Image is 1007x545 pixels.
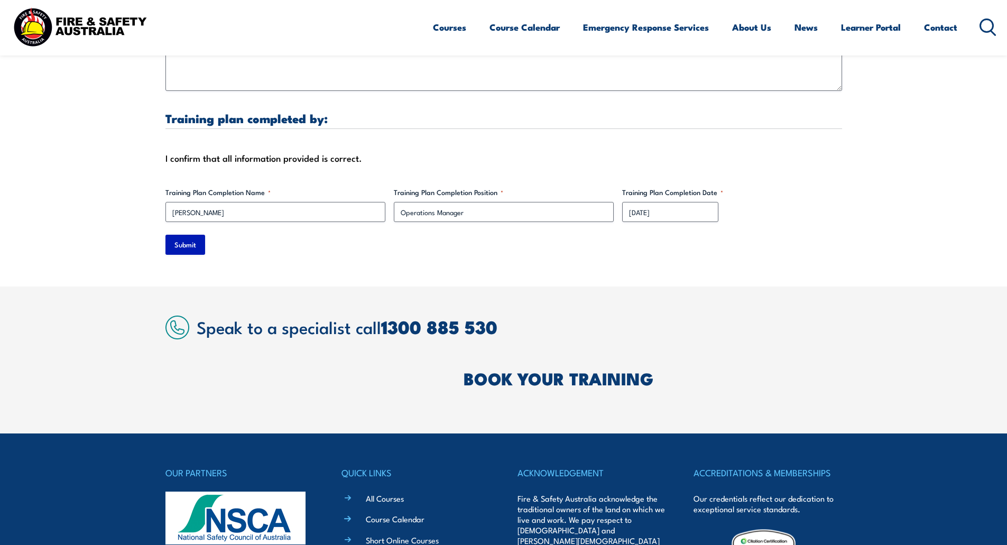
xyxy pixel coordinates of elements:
input: dd/mm/yyyy [622,202,718,222]
p: Our credentials reflect our dedication to exceptional service standards. [694,493,842,514]
a: Course Calendar [366,513,424,524]
a: 1300 885 530 [381,312,497,340]
h4: QUICK LINKS [341,465,489,480]
a: All Courses [366,493,404,504]
a: Contact [924,13,957,41]
h4: OUR PARTNERS [165,465,313,480]
h4: ACKNOWLEDGEMENT [518,465,666,480]
a: News [794,13,818,41]
input: Submit [165,235,205,255]
img: nsca-logo-footer [165,492,306,544]
h4: ACCREDITATIONS & MEMBERSHIPS [694,465,842,480]
label: Training Plan Completion Name [165,187,385,198]
h2: BOOK YOUR TRAINING [464,371,842,385]
a: About Us [732,13,771,41]
a: Courses [433,13,466,41]
a: Course Calendar [489,13,560,41]
a: Learner Portal [841,13,901,41]
h2: Speak to a specialist call [197,317,842,336]
div: I confirm that all information provided is correct. [165,150,842,166]
label: Training Plan Completion Date [622,187,842,198]
a: Emergency Response Services [583,13,709,41]
h3: Training plan completed by: [165,112,842,124]
label: Training Plan Completion Position [394,187,614,198]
